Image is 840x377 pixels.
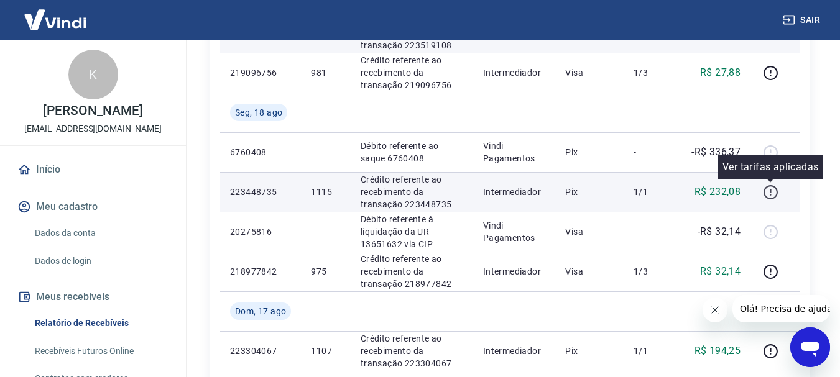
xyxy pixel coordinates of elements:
[15,283,171,311] button: Meus recebíveis
[695,343,741,358] p: R$ 194,25
[311,186,340,198] p: 1115
[732,295,830,322] iframe: Mensagem da empresa
[565,225,614,238] p: Visa
[483,219,546,244] p: Vindi Pagamentos
[700,264,741,279] p: R$ 32,14
[634,66,670,79] p: 1/3
[30,220,171,246] a: Dados da conta
[361,253,463,290] p: Crédito referente ao recebimento da transação 218977842
[703,298,727,322] iframe: Fechar mensagem
[361,332,463,370] p: Crédito referente ao recebimento da transação 223304067
[230,345,291,357] p: 223304067
[700,65,741,80] p: R$ 27,88
[230,66,291,79] p: 219096756
[311,265,340,278] p: 975
[634,345,670,357] p: 1/1
[311,345,340,357] p: 1107
[230,225,291,238] p: 20275816
[634,225,670,238] p: -
[361,140,463,165] p: Débito referente ao saque 6760408
[68,50,118,99] div: K
[30,311,171,336] a: Relatório de Recebíveis
[311,66,340,79] p: 981
[483,265,546,278] p: Intermediador
[483,140,546,165] p: Vindi Pagamentos
[24,122,162,135] p: [EMAIL_ADDRESS][DOMAIN_NAME]
[483,345,546,357] p: Intermediador
[7,9,104,19] span: Olá! Precisa de ajuda?
[565,186,614,198] p: Pix
[230,186,291,198] p: 223448735
[565,66,614,79] p: Visa
[15,1,96,39] img: Vindi
[698,224,741,239] p: -R$ 32,14
[361,173,463,211] p: Crédito referente ao recebimento da transação 223448735
[235,305,286,317] span: Dom, 17 ago
[30,248,171,274] a: Dados de login
[565,265,614,278] p: Visa
[780,9,825,32] button: Sair
[722,160,818,175] p: Ver tarifas aplicadas
[634,146,670,158] p: -
[634,186,670,198] p: 1/1
[361,54,463,91] p: Crédito referente ao recebimento da transação 219096756
[483,66,546,79] p: Intermediador
[565,345,614,357] p: Pix
[230,146,291,158] p: 6760408
[30,338,171,364] a: Recebíveis Futuros Online
[230,265,291,278] p: 218977842
[565,146,614,158] p: Pix
[235,106,282,119] span: Seg, 18 ago
[483,186,546,198] p: Intermediador
[790,327,830,367] iframe: Botão para abrir a janela de mensagens
[43,104,142,117] p: [PERSON_NAME]
[15,193,171,220] button: Meu cadastro
[691,145,741,160] p: -R$ 336,37
[15,156,171,183] a: Início
[361,213,463,250] p: Débito referente à liquidação da UR 13651632 via CIP
[695,184,741,199] p: R$ 232,08
[634,265,670,278] p: 1/3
